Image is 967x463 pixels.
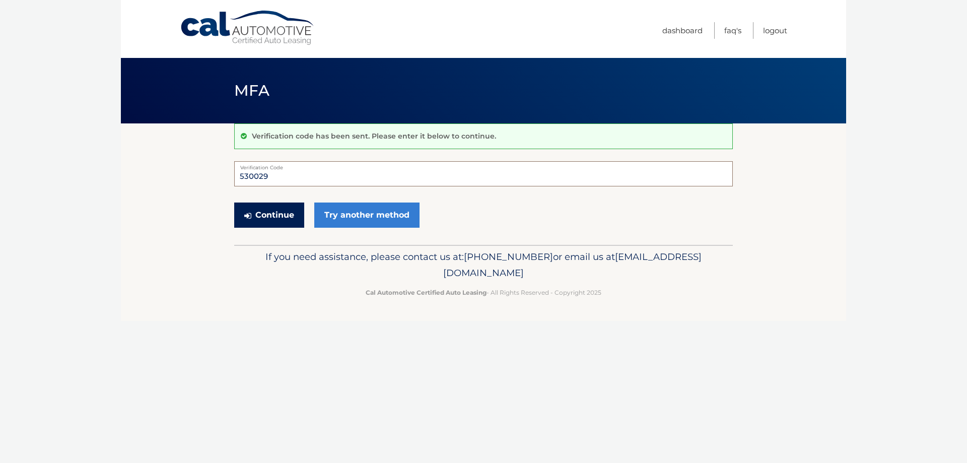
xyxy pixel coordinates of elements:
[180,10,316,46] a: Cal Automotive
[464,251,553,262] span: [PHONE_NUMBER]
[724,22,741,39] a: FAQ's
[234,203,304,228] button: Continue
[443,251,702,279] span: [EMAIL_ADDRESS][DOMAIN_NAME]
[234,81,269,100] span: MFA
[314,203,420,228] a: Try another method
[234,161,733,169] label: Verification Code
[763,22,787,39] a: Logout
[241,287,726,298] p: - All Rights Reserved - Copyright 2025
[252,131,496,141] p: Verification code has been sent. Please enter it below to continue.
[234,161,733,186] input: Verification Code
[662,22,703,39] a: Dashboard
[366,289,487,296] strong: Cal Automotive Certified Auto Leasing
[241,249,726,281] p: If you need assistance, please contact us at: or email us at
